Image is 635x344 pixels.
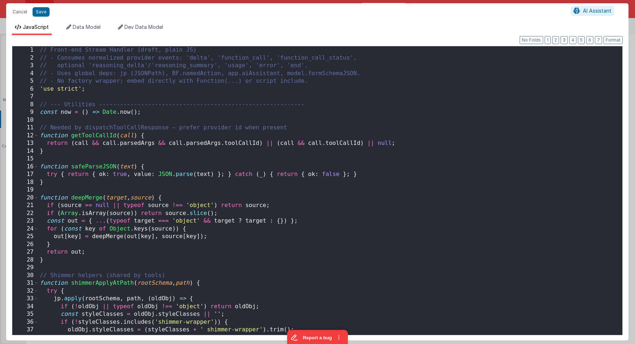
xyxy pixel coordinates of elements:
[12,233,38,241] div: 25
[12,225,38,233] div: 24
[12,77,38,85] div: 5
[583,8,611,14] span: AI Assistant
[571,6,614,16] button: AI Assistant
[23,24,49,30] span: JavaScript
[578,36,585,44] button: 5
[12,217,38,225] div: 23
[12,54,38,62] div: 2
[12,295,38,303] div: 33
[12,70,38,78] div: 4
[12,264,38,272] div: 29
[124,24,163,30] span: Dev Data Model
[12,194,38,202] div: 20
[12,256,38,264] div: 28
[569,36,576,44] button: 4
[561,36,568,44] button: 3
[33,7,50,17] button: Save
[12,139,38,147] div: 13
[12,132,38,140] div: 12
[12,147,38,155] div: 14
[12,241,38,249] div: 26
[12,46,38,54] div: 1
[12,272,38,280] div: 30
[12,186,38,194] div: 19
[12,303,38,311] div: 34
[12,171,38,179] div: 17
[12,93,38,101] div: 7
[12,248,38,256] div: 27
[12,279,38,287] div: 31
[12,310,38,318] div: 35
[12,85,38,93] div: 6
[12,163,38,171] div: 16
[12,108,38,116] div: 9
[12,179,38,186] div: 18
[12,334,38,342] div: 38
[12,202,38,210] div: 21
[552,36,559,44] button: 2
[12,210,38,218] div: 22
[545,36,551,44] button: 1
[595,36,602,44] button: 7
[586,36,593,44] button: 6
[12,124,38,132] div: 11
[73,24,101,30] span: Data Model
[9,7,31,17] button: Cancel
[604,36,623,44] button: Format
[12,101,38,109] div: 8
[520,36,543,44] button: No Folds
[12,326,38,334] div: 37
[12,116,38,124] div: 10
[12,62,38,70] div: 3
[12,318,38,326] div: 36
[12,155,38,163] div: 15
[12,287,38,295] div: 32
